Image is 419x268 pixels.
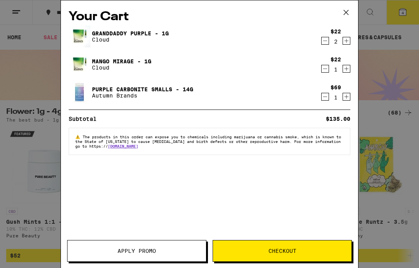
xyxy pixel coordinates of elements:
[118,248,156,254] span: Apply Promo
[69,82,90,103] img: Purple Carbonite Smalls - 14g
[69,8,350,26] h2: Your Cart
[92,86,193,92] a: Purple Carbonite Smalls - 14g
[92,37,169,43] p: Cloud
[331,84,341,90] div: $69
[92,58,151,64] a: Mango Mirage - 1g
[75,134,83,139] span: ⚠️
[213,240,352,262] button: Checkout
[67,240,206,262] button: Apply Promo
[331,56,341,63] div: $22
[331,38,341,45] div: 2
[343,37,350,45] button: Increment
[69,54,90,75] img: Mango Mirage - 1g
[92,30,169,37] a: Granddaddy Purple - 1g
[268,248,296,254] span: Checkout
[343,93,350,101] button: Increment
[321,93,329,101] button: Decrement
[75,134,341,148] span: The products in this order can expose you to chemicals including marijuana or cannabis smoke, whi...
[331,66,341,73] div: 1
[92,64,151,71] p: Cloud
[69,116,102,122] div: Subtotal
[326,116,350,122] div: $135.00
[321,37,329,45] button: Decrement
[331,28,341,35] div: $22
[343,65,350,73] button: Increment
[331,94,341,101] div: 1
[69,26,90,47] img: Granddaddy Purple - 1g
[321,65,329,73] button: Decrement
[108,144,138,148] a: [DOMAIN_NAME]
[92,92,193,99] p: Autumn Brands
